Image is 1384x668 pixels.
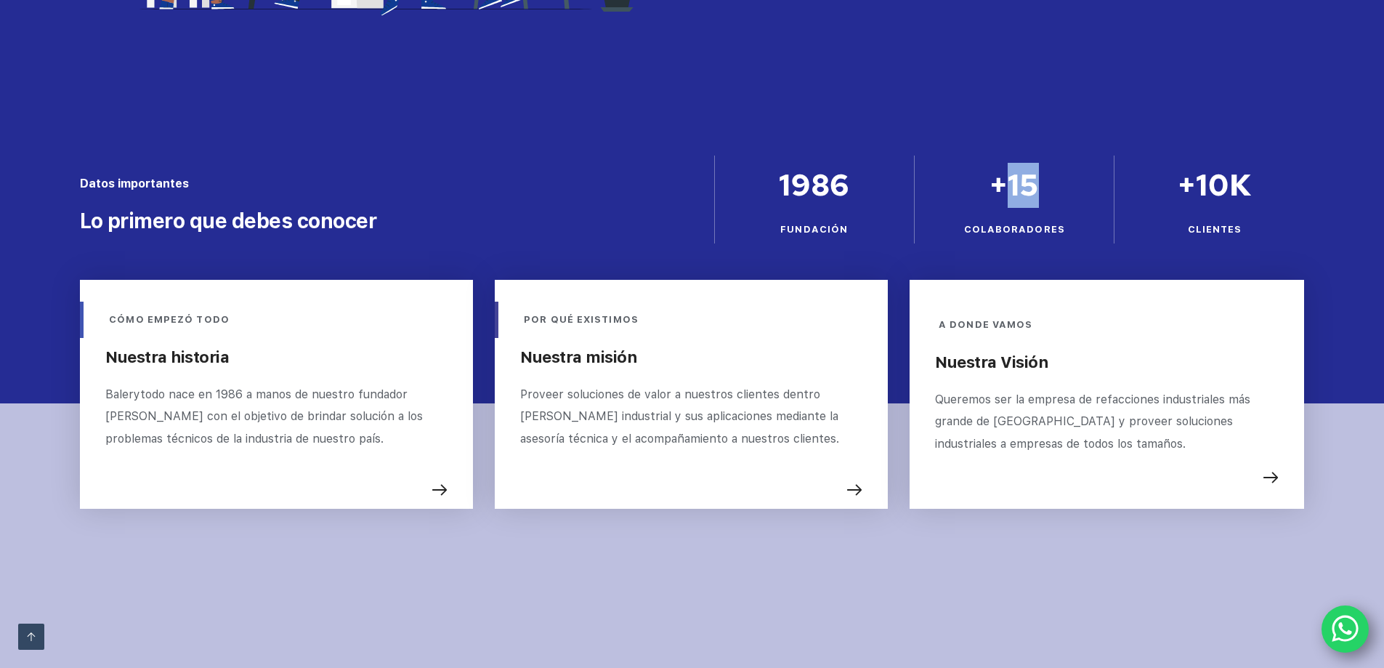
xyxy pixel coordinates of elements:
a: WhatsApp [1322,605,1369,653]
span: Queremos ser la empresa de refacciones industriales más grande de [GEOGRAPHIC_DATA] y proveer sol... [935,393,1254,451]
span: +15 [990,165,1039,205]
strong: Nuestra misión [520,347,636,366]
span: POR QUÉ EXISTIMOS [524,314,639,325]
span: Datos importantes [80,177,189,190]
span: +10K [1178,165,1252,205]
span: FUNDACIÓN [780,224,848,235]
span: 1986 [779,165,849,205]
span: COLABORADORES [964,224,1065,235]
span: CÓMO EMPEZÓ TODO [109,314,230,325]
a: Ir arriba [18,624,44,650]
span: A DONDE VAMOS [939,319,1032,330]
span: Lo primero que debes conocer [80,209,376,233]
span: Balerytodo nace en 1986 a manos de nuestro fundador [PERSON_NAME] con el objetivo de brindar solu... [105,387,426,446]
strong: Nuestra historia [105,347,229,366]
span: CLIENTES [1188,224,1242,235]
strong: Nuestra Visión [935,353,1048,371]
span: Proveer soluciones de valor a nuestros clientes dentro [PERSON_NAME] industrial y sus aplicacione... [520,387,842,446]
